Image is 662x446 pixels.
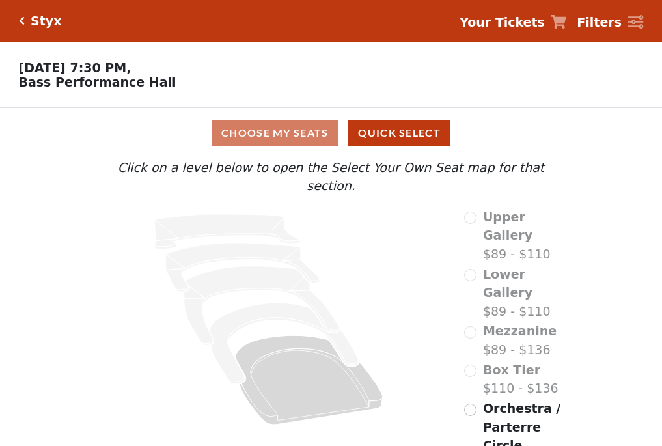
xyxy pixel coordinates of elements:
[483,322,557,359] label: $89 - $136
[155,214,301,249] path: Upper Gallery - Seats Available: 0
[460,13,566,32] a: Your Tickets
[577,15,622,29] strong: Filters
[483,210,532,243] span: Upper Gallery
[483,363,540,377] span: Box Tier
[483,267,532,300] span: Lower Gallery
[236,335,383,425] path: Orchestra / Parterre Circle - Seats Available: 253
[460,15,545,29] strong: Your Tickets
[166,243,320,292] path: Lower Gallery - Seats Available: 0
[19,16,25,25] a: Click here to go back to filters
[483,265,570,321] label: $89 - $110
[348,120,450,146] button: Quick Select
[483,361,559,398] label: $110 - $136
[483,208,570,264] label: $89 - $110
[92,158,570,195] p: Click on a level below to open the Select Your Own Seat map for that section.
[577,13,643,32] a: Filters
[483,324,557,338] span: Mezzanine
[31,14,61,29] h5: Styx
